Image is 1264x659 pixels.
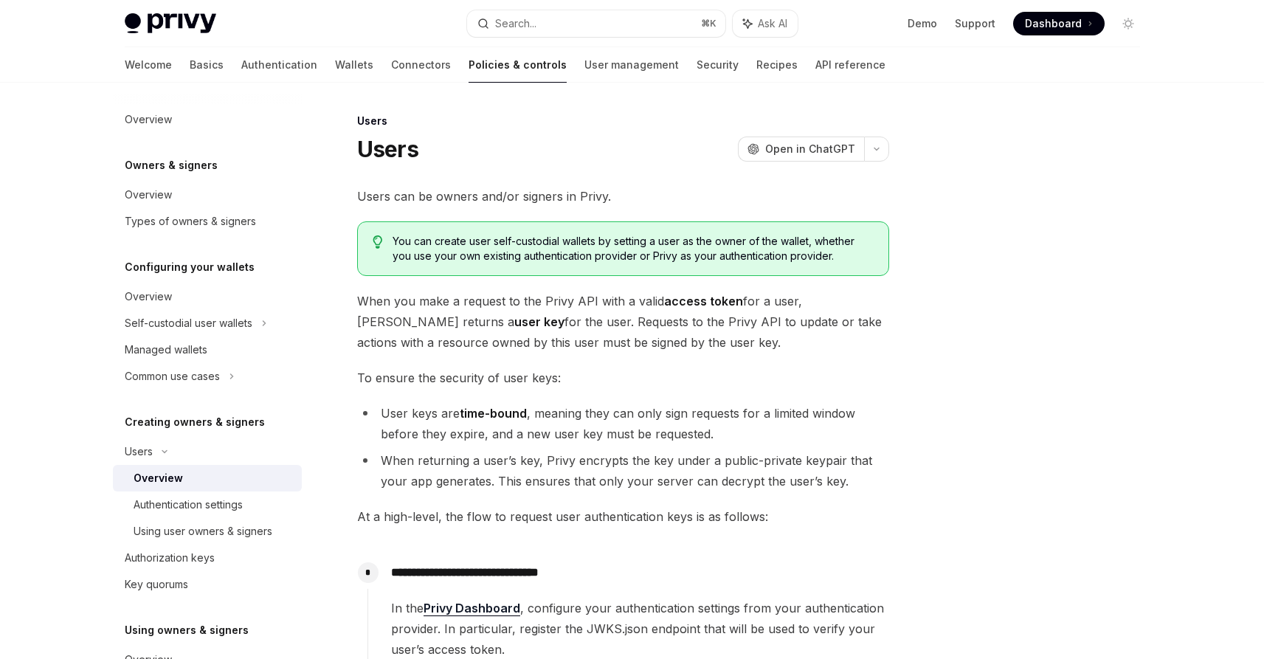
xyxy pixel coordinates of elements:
[241,47,317,83] a: Authentication
[424,601,520,616] a: Privy Dashboard
[701,18,716,30] span: ⌘ K
[125,13,216,34] img: light logo
[113,182,302,208] a: Overview
[697,47,739,83] a: Security
[357,114,889,128] div: Users
[125,258,255,276] h5: Configuring your wallets
[391,47,451,83] a: Connectors
[664,294,743,308] strong: access token
[113,465,302,491] a: Overview
[125,186,172,204] div: Overview
[190,47,224,83] a: Basics
[335,47,373,83] a: Wallets
[1013,12,1105,35] a: Dashboard
[738,137,864,162] button: Open in ChatGPT
[113,571,302,598] a: Key quorums
[357,506,889,527] span: At a high-level, the flow to request user authentication keys is as follows:
[125,314,252,332] div: Self-custodial user wallets
[125,621,249,639] h5: Using owners & signers
[134,469,183,487] div: Overview
[113,518,302,545] a: Using user owners & signers
[125,47,172,83] a: Welcome
[113,545,302,571] a: Authorization keys
[125,443,153,460] div: Users
[357,403,889,444] li: User keys are , meaning they can only sign requests for a limited window before they expire, and ...
[756,47,798,83] a: Recipes
[134,496,243,514] div: Authentication settings
[765,142,855,156] span: Open in ChatGPT
[113,337,302,363] a: Managed wallets
[113,283,302,310] a: Overview
[125,341,207,359] div: Managed wallets
[357,450,889,491] li: When returning a user’s key, Privy encrypts the key under a public-private keypair that your app ...
[125,288,172,306] div: Overview
[125,368,220,385] div: Common use cases
[584,47,679,83] a: User management
[357,136,418,162] h1: Users
[758,16,787,31] span: Ask AI
[460,406,527,421] strong: time-bound
[125,156,218,174] h5: Owners & signers
[373,235,383,249] svg: Tip
[357,291,889,353] span: When you make a request to the Privy API with a valid for a user, [PERSON_NAME] returns a for the...
[125,576,188,593] div: Key quorums
[467,10,725,37] button: Search...⌘K
[357,186,889,207] span: Users can be owners and/or signers in Privy.
[908,16,937,31] a: Demo
[469,47,567,83] a: Policies & controls
[495,15,536,32] div: Search...
[125,213,256,230] div: Types of owners & signers
[815,47,885,83] a: API reference
[125,111,172,128] div: Overview
[134,522,272,540] div: Using user owners & signers
[955,16,995,31] a: Support
[113,106,302,133] a: Overview
[514,314,564,329] strong: user key
[113,208,302,235] a: Types of owners & signers
[125,413,265,431] h5: Creating owners & signers
[113,491,302,518] a: Authentication settings
[357,368,889,388] span: To ensure the security of user keys:
[733,10,798,37] button: Ask AI
[393,234,873,263] span: You can create user self-custodial wallets by setting a user as the owner of the wallet, whether ...
[125,549,215,567] div: Authorization keys
[1025,16,1082,31] span: Dashboard
[1116,12,1140,35] button: Toggle dark mode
